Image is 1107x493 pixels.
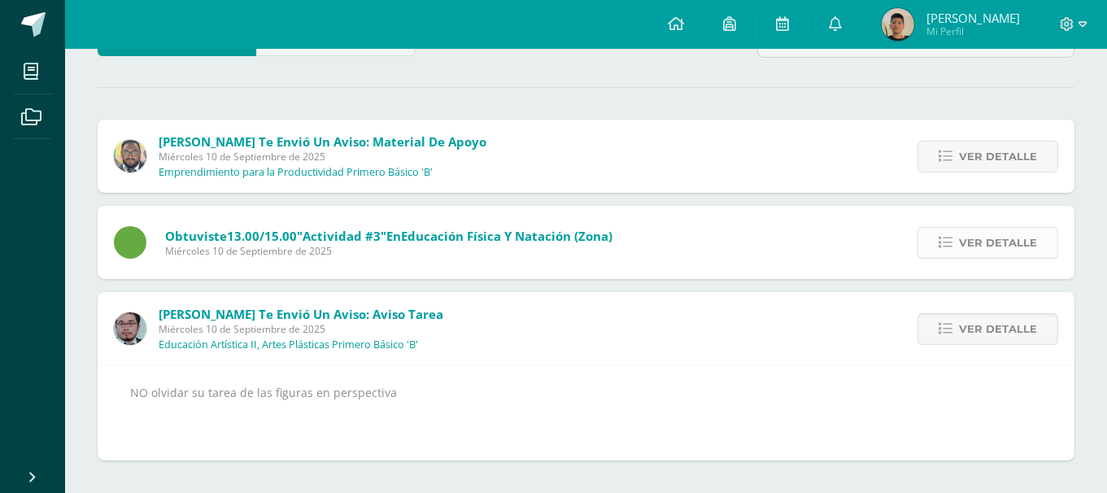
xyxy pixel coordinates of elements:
[159,133,486,150] span: [PERSON_NAME] te envió un aviso: Material de apoyo
[959,142,1037,172] span: Ver detalle
[227,228,297,244] span: 13.00/15.00
[159,306,443,322] span: [PERSON_NAME] te envió un aviso: Aviso tarea
[959,314,1037,344] span: Ver detalle
[926,10,1020,26] span: [PERSON_NAME]
[159,166,433,179] p: Emprendimiento para la Productividad Primero Básico 'B'
[165,244,612,258] span: Miércoles 10 de Septiembre de 2025
[297,228,386,244] span: "Actividad #3"
[959,228,1037,258] span: Ver detalle
[165,228,612,244] span: Obtuviste en
[159,338,418,351] p: Educación Artística II, Artes Plásticas Primero Básico 'B'
[114,140,146,172] img: 712781701cd376c1a616437b5c60ae46.png
[114,312,146,345] img: 5fac68162d5e1b6fbd390a6ac50e103d.png
[159,150,486,164] span: Miércoles 10 de Septiembre de 2025
[130,382,1042,444] div: NO olvidar su tarea de las figuras en perspectiva
[159,322,443,336] span: Miércoles 10 de Septiembre de 2025
[926,24,1020,38] span: Mi Perfil
[882,8,914,41] img: 72347cb9cd00c84b9f47910306cec33d.png
[401,228,612,244] span: Educación Física y Natación (Zona)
